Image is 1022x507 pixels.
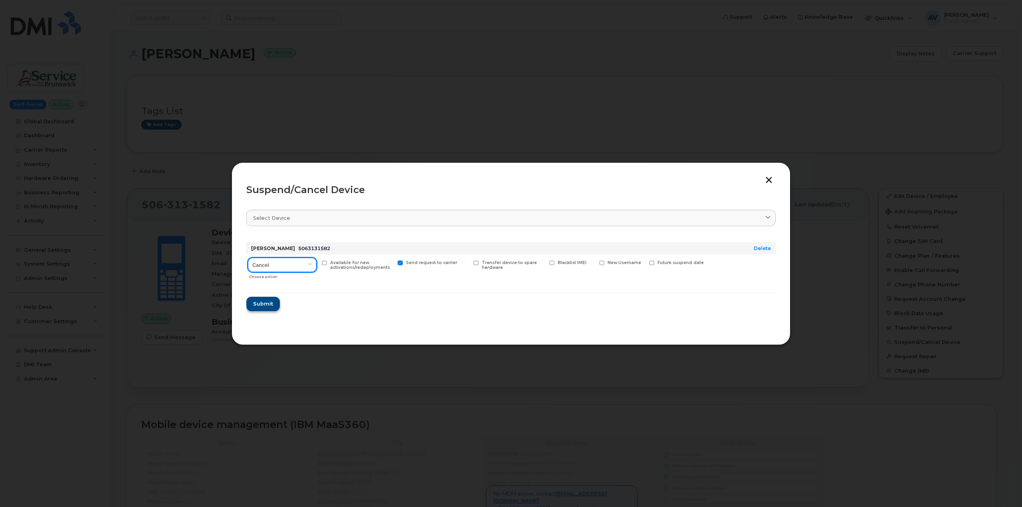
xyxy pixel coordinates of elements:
[246,210,776,226] a: Select device
[754,245,771,251] a: Delete
[590,260,594,264] input: New Username
[246,185,776,195] div: Suspend/Cancel Device
[249,270,317,280] div: Choose action
[298,245,330,251] span: 5063131582
[246,297,280,311] button: Submit
[312,260,316,264] input: Available for new activations/redeployments
[640,260,644,264] input: Future suspend date
[253,300,273,308] span: Submit
[558,260,586,265] span: Blacklist IMEI
[388,260,392,264] input: Send request to carrier
[406,260,457,265] span: Send request to carrier
[482,260,537,270] span: Transfer device to spare hardware
[253,214,290,222] span: Select device
[464,260,468,264] input: Transfer device to spare hardware
[251,245,295,251] strong: [PERSON_NAME]
[540,260,544,264] input: Blacklist IMEI
[608,260,641,265] span: New Username
[330,260,390,270] span: Available for new activations/redeployments
[658,260,704,265] span: Future suspend date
